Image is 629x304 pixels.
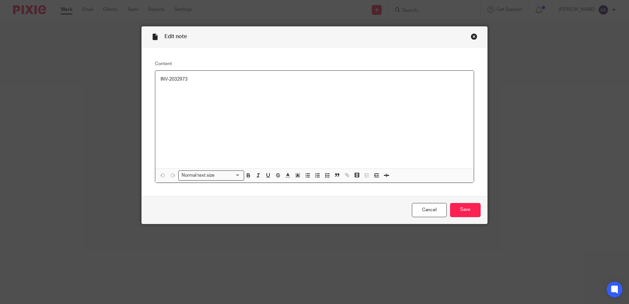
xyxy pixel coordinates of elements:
[471,33,477,40] div: Close this dialog window
[164,34,187,39] span: Edit note
[180,172,216,179] span: Normal text size
[178,170,244,181] div: Search for option
[450,203,481,217] input: Save
[412,203,447,217] a: Cancel
[161,76,468,83] p: INV-2032973
[155,61,474,67] label: Content
[216,172,240,179] input: Search for option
